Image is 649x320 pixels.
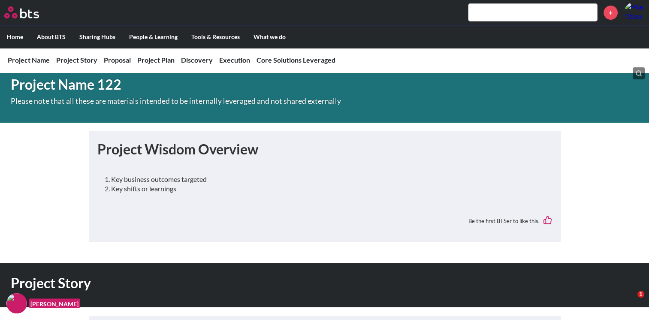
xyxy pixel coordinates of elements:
[97,209,552,233] div: Be the first BTSer to like this.
[122,26,184,48] label: People & Learning
[620,291,640,311] iframe: Intercom live chat
[97,140,552,159] h1: Project Wisdom Overview
[29,299,80,308] figcaption: [PERSON_NAME]
[219,56,250,64] a: Execution
[11,274,450,293] h1: Project Story
[624,2,645,23] img: Pilar Otero
[4,6,55,18] a: Go home
[56,56,97,64] a: Project Story
[637,291,644,298] span: 1
[184,26,247,48] label: Tools & Resources
[30,26,72,48] label: About BTS
[11,75,450,94] h1: Project Name 122
[111,184,545,193] li: Key shifts or learnings
[4,6,39,18] img: BTS Logo
[11,97,362,105] p: Please note that all these are materials intended to be internally leveraged and not shared exter...
[137,56,175,64] a: Project Plan
[257,56,335,64] a: Core Solutions Leveraged
[604,6,618,20] a: +
[104,56,131,64] a: Proposal
[181,56,213,64] a: Discovery
[72,26,122,48] label: Sharing Hubs
[8,56,50,64] a: Project Name
[624,2,645,23] a: Profile
[111,175,545,184] li: Key business outcomes targeted
[6,293,27,314] img: F
[247,26,293,48] label: What we do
